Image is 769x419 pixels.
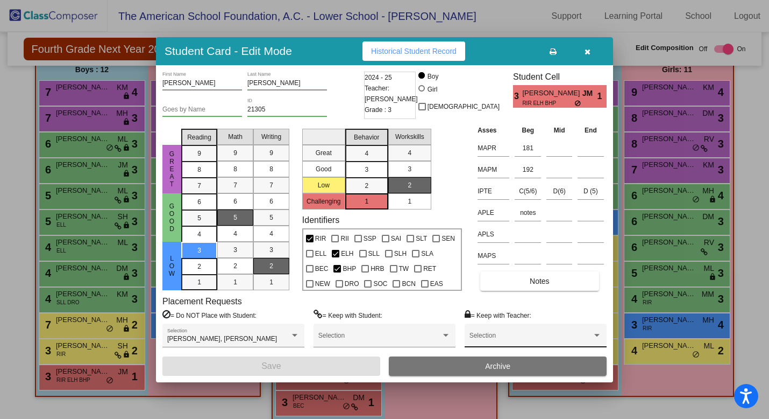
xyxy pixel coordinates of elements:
[373,277,387,290] span: SOC
[233,148,237,158] span: 9
[597,90,607,103] span: 1
[430,277,443,290] span: EAS
[315,262,329,275] span: BEC
[233,164,237,174] span: 8
[269,277,273,287] span: 1
[442,232,455,245] span: SEN
[345,277,359,290] span: DRO
[513,90,522,103] span: 3
[269,213,273,222] span: 5
[478,248,509,264] input: assessment
[371,262,384,275] span: HRB
[197,213,201,223] span: 5
[362,41,465,61] button: Historical Student Record
[233,277,237,287] span: 1
[261,361,281,371] span: Save
[368,247,380,260] span: SLL
[162,310,257,320] label: = Do NOT Place with Student:
[365,104,391,115] span: Grade : 3
[478,226,509,242] input: assessment
[162,296,242,306] label: Placement Requests
[408,197,411,206] span: 1
[269,197,273,206] span: 6
[343,262,356,275] span: BHP
[233,261,237,271] span: 2
[522,99,574,107] span: RIR ELH BHP
[341,247,353,260] span: ELH
[399,262,409,275] span: TW
[269,261,273,271] span: 2
[408,148,411,158] span: 4
[187,132,211,142] span: Reading
[478,205,509,221] input: assessment
[228,132,243,142] span: Math
[162,357,380,376] button: Save
[233,245,237,255] span: 3
[167,202,177,233] span: Good
[233,197,237,206] span: 6
[315,247,326,260] span: ELL
[427,85,438,94] div: Girl
[582,88,597,99] span: JM
[167,150,177,188] span: Great
[478,162,509,178] input: assessment
[340,232,348,245] span: RII
[365,149,368,158] span: 4
[197,181,201,191] span: 7
[233,229,237,239] span: 4
[544,124,575,136] th: Mid
[167,255,177,277] span: Low
[167,335,277,343] span: [PERSON_NAME], [PERSON_NAME]
[197,197,201,207] span: 6
[261,132,281,142] span: Writing
[197,277,201,287] span: 1
[478,140,509,156] input: assessment
[197,246,201,255] span: 3
[165,44,292,58] h3: Student Card - Edit Mode
[365,165,368,174] span: 3
[269,229,273,239] span: 4
[428,100,500,113] span: [DEMOGRAPHIC_DATA]
[480,271,599,291] button: Notes
[408,180,411,190] span: 2
[522,88,582,99] span: [PERSON_NAME]
[416,232,427,245] span: SLT
[575,124,607,136] th: End
[364,232,376,245] span: SSP
[485,362,510,371] span: Archive
[269,180,273,190] span: 7
[197,262,201,271] span: 2
[365,197,368,206] span: 1
[162,106,242,114] input: goes by name
[371,47,457,55] span: Historical Student Record
[513,72,607,82] h3: Student Cell
[421,247,433,260] span: SLA
[269,148,273,158] span: 9
[197,229,201,239] span: 4
[478,183,509,199] input: assessment
[365,72,392,83] span: 2024 - 25
[402,277,415,290] span: BCN
[408,164,411,174] span: 3
[315,277,330,290] span: NEW
[512,124,544,136] th: Beg
[302,215,339,225] label: Identifiers
[530,277,550,285] span: Notes
[389,357,607,376] button: Archive
[475,124,512,136] th: Asses
[197,165,201,174] span: 8
[391,232,401,245] span: SAI
[365,83,418,104] span: Teacher: [PERSON_NAME]
[269,164,273,174] span: 8
[465,310,531,320] label: = Keep with Teacher:
[365,181,368,191] span: 2
[247,106,327,114] input: Enter ID
[394,247,407,260] span: SLH
[423,262,436,275] span: RET
[197,149,201,158] span: 9
[314,310,382,320] label: = Keep with Student:
[427,72,439,81] div: Boy
[354,132,379,142] span: Behavior
[269,245,273,255] span: 3
[315,232,326,245] span: RIR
